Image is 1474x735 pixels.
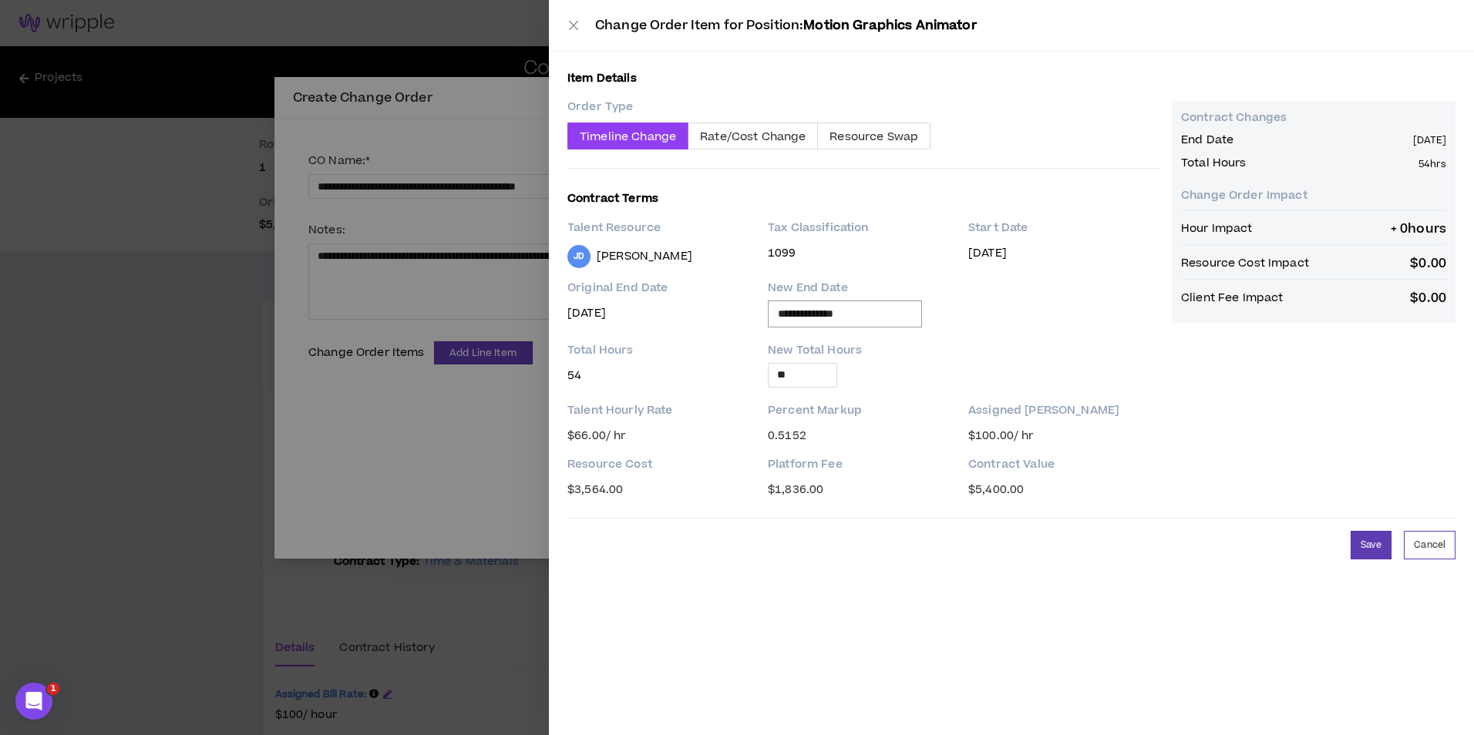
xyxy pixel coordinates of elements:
p: 54 [567,363,759,384]
p: Total Hours [1181,155,1247,172]
button: Close [567,19,580,32]
span: close [567,19,580,32]
p: Contract Value [968,457,1159,472]
p: + 0 hours [1391,220,1446,238]
p: Platform Fee [768,457,959,472]
p: [DATE] [567,300,759,322]
p: $ 0.00 [1410,289,1446,307]
iframe: Intercom live chat [15,683,52,720]
span: Resource Swap [830,129,918,145]
p: Change Order Impact [1181,188,1446,203]
div: 0.5152 [768,423,806,445]
div: $ 66.00 / hr [567,423,625,445]
p: Resource Cost Impact [1181,255,1309,272]
p: Original End Date [567,280,759,296]
p: Resource Cost [567,457,759,472]
button: Save [1351,531,1392,559]
p: Change Order Item for Position: [595,17,1449,34]
span: Rate/Cost Change [700,129,806,145]
p: Item Details [567,70,1159,87]
p: New End Date [768,280,959,296]
p: [PERSON_NAME] [597,248,692,265]
p: Assigned [PERSON_NAME] [968,403,1159,418]
p: [DATE] [968,240,1159,262]
p: Order Type [567,99,1159,115]
p: 54 hrs [1418,158,1446,170]
span: Timeline Change [580,129,676,145]
p: [DATE] [1413,134,1446,146]
p: Start Date [968,220,1159,236]
div: JD [574,253,584,260]
p: $ 0.00 [1410,254,1446,273]
p: Talent Resource [567,220,759,236]
button: Cancel [1404,531,1455,559]
span: $ 1,836.00 [768,482,823,498]
p: Client Fee Impact [1181,290,1283,307]
p: 1099 [768,240,959,262]
p: Tax Classification [768,220,959,236]
div: $ 100.00 / hr [968,423,1034,445]
span: $ 5,400.00 [968,482,1024,498]
p: Percent Markup [768,403,959,418]
div: Jean-Marc D. [567,245,591,268]
p: End Date [1181,132,1233,149]
p: Hour Impact [1181,220,1253,237]
span: Motion Graphics Animator [803,16,976,35]
p: Talent Hourly Rate [567,403,759,418]
p: Contract Changes [1181,110,1446,126]
p: Total Hours [567,343,759,358]
span: 1 [47,683,59,695]
p: New Total Hours [768,343,959,358]
span: $ 3,564.00 [567,482,623,498]
p: Contract Terms [567,190,1159,207]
